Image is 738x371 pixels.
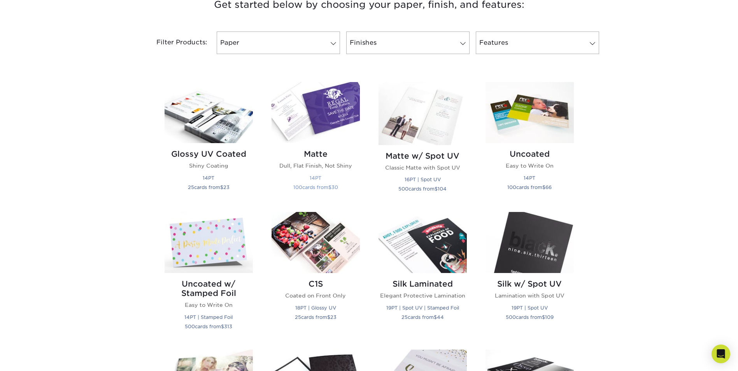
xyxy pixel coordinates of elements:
span: $ [220,184,223,190]
small: 19PT | Spot UV [512,305,548,311]
span: $ [434,314,437,320]
span: 100 [293,184,302,190]
a: C1S Postcards C1S Coated on Front Only 18PT | Glossy UV 25cards from$23 [272,212,360,340]
span: 500 [506,314,516,320]
span: $ [542,184,545,190]
a: Features [476,31,599,54]
p: Elegant Protective Lamination [379,292,467,299]
span: 44 [437,314,444,320]
a: Silk w/ Spot UV Postcards Silk w/ Spot UV Lamination with Spot UV 19PT | Spot UV 500cards from$109 [486,212,574,340]
span: $ [327,314,330,320]
img: Silk w/ Spot UV Postcards [486,212,574,273]
h2: Silk Laminated [379,279,467,289]
small: cards from [293,184,338,190]
span: 500 [398,186,408,192]
small: cards from [401,314,444,320]
img: Matte Postcards [272,82,360,143]
h2: Matte w/ Spot UV [379,151,467,161]
small: cards from [398,186,447,192]
span: 25 [188,184,194,190]
a: Silk Laminated Postcards Silk Laminated Elegant Protective Lamination 19PT | Spot UV | Stamped Fo... [379,212,467,340]
span: 313 [224,324,232,329]
p: Easy to Write On [486,162,574,170]
p: Lamination with Spot UV [486,292,574,299]
small: 18PT | Glossy UV [295,305,336,311]
a: Finishes [346,31,470,54]
span: $ [328,184,331,190]
p: Classic Matte with Spot UV [379,164,467,171]
span: 30 [331,184,338,190]
a: Glossy UV Coated Postcards Glossy UV Coated Shiny Coating 14PT 25cards from$23 [165,82,253,203]
a: Uncoated w/ Stamped Foil Postcards Uncoated w/ Stamped Foil Easy to Write On 14PT | Stamped Foil ... [165,212,253,340]
img: Uncoated Postcards [486,82,574,143]
small: 16PT | Spot UV [405,177,441,182]
span: 109 [545,314,554,320]
img: Glossy UV Coated Postcards [165,82,253,143]
a: Matte Postcards Matte Dull, Flat Finish, Not Shiny 14PT 100cards from$30 [272,82,360,203]
small: 14PT [310,175,321,181]
small: 19PT | Spot UV | Stamped Foil [386,305,459,311]
img: Matte w/ Spot UV Postcards [379,82,467,145]
h2: C1S [272,279,360,289]
div: Open Intercom Messenger [712,345,730,363]
a: Matte w/ Spot UV Postcards Matte w/ Spot UV Classic Matte with Spot UV 16PT | Spot UV 500cards fr... [379,82,467,203]
small: cards from [506,314,554,320]
h2: Uncoated w/ Stamped Foil [165,279,253,298]
small: 14PT | Stamped Foil [184,314,233,320]
span: 104 [438,186,447,192]
img: C1S Postcards [272,212,360,273]
h2: Silk w/ Spot UV [486,279,574,289]
h2: Glossy UV Coated [165,149,253,159]
p: Easy to Write On [165,301,253,309]
h2: Uncoated [486,149,574,159]
a: Paper [217,31,340,54]
h2: Matte [272,149,360,159]
small: cards from [507,184,552,190]
span: 23 [330,314,337,320]
span: $ [221,324,224,329]
p: Coated on Front Only [272,292,360,299]
a: Uncoated Postcards Uncoated Easy to Write On 14PT 100cards from$66 [486,82,574,203]
span: 100 [507,184,516,190]
span: 66 [545,184,552,190]
img: Silk Laminated Postcards [379,212,467,273]
img: Uncoated w/ Stamped Foil Postcards [165,212,253,273]
small: 14PT [203,175,214,181]
small: cards from [295,314,337,320]
span: $ [542,314,545,320]
div: Filter Products: [136,31,214,54]
span: 25 [401,314,408,320]
span: $ [435,186,438,192]
p: Shiny Coating [165,162,253,170]
p: Dull, Flat Finish, Not Shiny [272,162,360,170]
iframe: Google Customer Reviews [2,347,66,368]
span: 500 [185,324,195,329]
small: cards from [185,324,232,329]
span: 25 [295,314,301,320]
small: 14PT [524,175,535,181]
small: cards from [188,184,230,190]
span: 23 [223,184,230,190]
